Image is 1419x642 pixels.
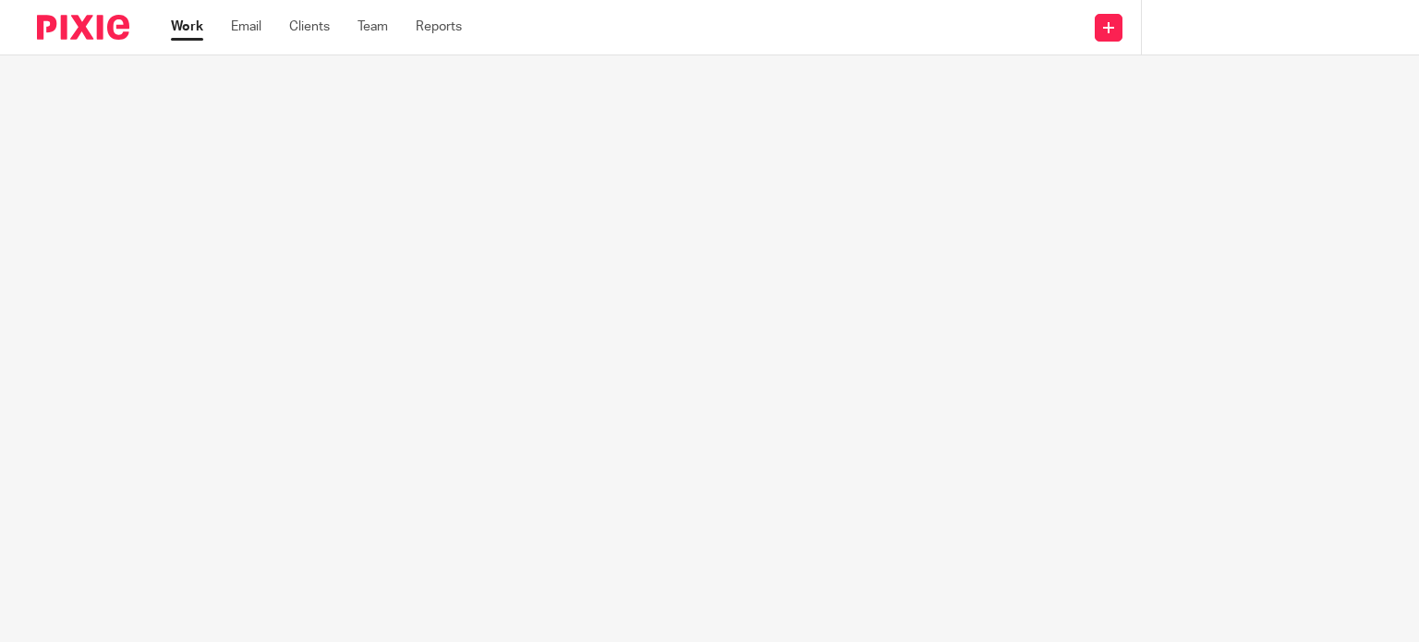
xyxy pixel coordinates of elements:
img: Pixie [37,15,129,40]
a: Work [171,18,203,36]
a: Clients [289,18,330,36]
a: Team [358,18,388,36]
a: Reports [416,18,462,36]
a: Email [231,18,261,36]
